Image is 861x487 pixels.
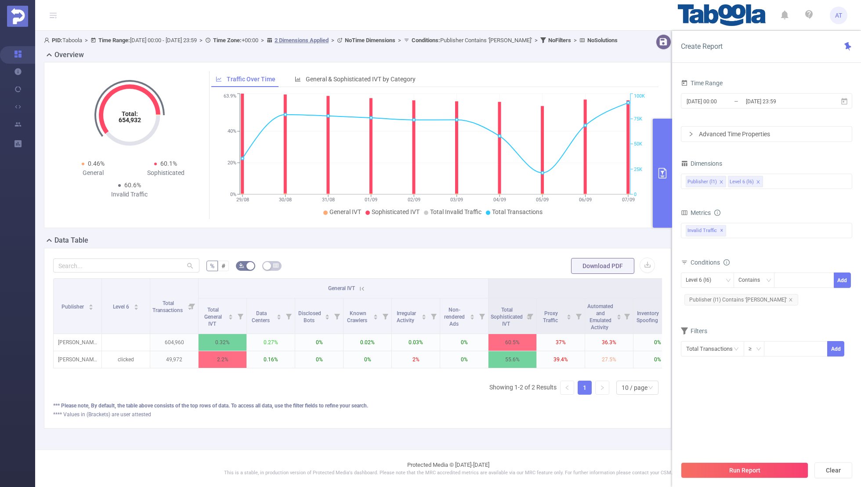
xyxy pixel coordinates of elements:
[430,208,481,215] span: Total Invalid Traffic
[210,262,214,269] span: %
[82,37,90,44] span: >
[204,307,222,327] span: Total General IVT
[407,197,420,203] tspan: 02/09
[470,316,475,319] i: icon: caret-down
[571,37,579,44] span: >
[44,37,618,44] span: Taboola [DATE] 00:00 - [DATE] 23:59 +00:00
[719,180,724,185] i: icon: close
[621,298,633,334] i: Filter menu
[365,197,377,203] tspan: 01/09
[681,42,723,51] span: Create Report
[373,313,378,318] div: Sort
[622,197,634,203] tspan: 07/09
[585,351,633,368] p: 27.5%
[221,262,225,269] span: #
[648,385,653,391] i: icon: down
[54,235,88,246] h2: Data Table
[681,127,852,142] div: icon: rightAdvanced Time Properties
[543,310,559,323] span: Proxy Traffic
[329,37,337,44] span: >
[686,225,726,236] span: Invalid Traffic
[587,303,613,331] span: Automated and Emulated Activity
[564,385,570,390] i: icon: left
[686,176,726,187] li: Publisher (l1)
[295,76,301,82] i: icon: bar-chart
[216,76,222,82] i: icon: line-chart
[595,381,609,395] li: Next Page
[35,450,861,487] footer: Protected Media © [DATE]-[DATE]
[93,190,166,199] div: Invalid Traffic
[492,208,543,215] span: Total Transactions
[134,303,139,308] div: Sort
[124,182,141,189] span: 60.6%
[427,298,440,334] i: Filter menu
[738,273,766,287] div: Contains
[726,278,731,284] i: icon: down
[579,197,591,203] tspan: 06/09
[728,176,763,187] li: Level 6 (l6)
[488,334,536,351] p: 60.5%
[57,469,839,477] p: This is a stable, in production version of Protected Media's dashboard. Please note that the MRC ...
[57,168,130,178] div: General
[279,197,292,203] tspan: 30/08
[622,381,648,394] div: 10 / page
[422,316,427,319] i: icon: caret-down
[571,258,634,274] button: Download PDF
[372,208,420,215] span: Sophisticated IVT
[7,6,28,27] img: Protected Media
[578,381,591,394] a: 1
[392,351,440,368] p: 2%
[325,316,330,319] i: icon: caret-down
[567,313,572,316] i: icon: caret-up
[98,37,130,44] b: Time Range:
[634,167,642,172] tspan: 25K
[585,334,633,351] p: 36.3%
[684,294,798,305] span: Publisher (l1) Contains '[PERSON_NAME]'
[681,209,711,216] span: Metrics
[600,385,605,390] i: icon: right
[756,180,760,185] i: icon: close
[616,313,622,318] div: Sort
[587,37,618,44] b: No Solutions
[422,313,427,316] i: icon: caret-up
[835,7,842,24] span: AT
[88,306,93,309] i: icon: caret-down
[52,37,62,44] b: PID:
[397,310,416,323] span: Irregular Activity
[329,208,361,215] span: General IVT
[228,316,233,319] i: icon: caret-down
[88,303,93,305] i: icon: caret-up
[476,298,488,334] i: Filter menu
[688,131,694,137] i: icon: right
[691,259,730,266] span: Conditions
[470,313,475,316] i: icon: caret-up
[325,313,330,318] div: Sort
[834,273,851,288] button: Add
[121,110,137,117] tspan: Total:
[282,298,295,334] i: Filter menu
[186,279,198,334] i: Filter menu
[634,94,645,99] tspan: 100K
[681,80,723,87] span: Time Range
[344,351,391,368] p: 0%
[134,306,138,309] i: icon: caret-down
[88,160,105,167] span: 0.46%
[373,316,378,319] i: icon: caret-down
[395,37,404,44] span: >
[277,313,282,316] i: icon: caret-up
[536,197,549,203] tspan: 05/09
[634,142,642,147] tspan: 50K
[322,197,334,203] tspan: 31/08
[756,346,761,353] i: icon: down
[150,334,198,351] p: 604,960
[239,263,244,268] i: icon: bg-colors
[373,313,378,316] i: icon: caret-up
[345,37,395,44] b: No Time Dimensions
[578,381,592,395] li: 1
[745,95,816,107] input: End date
[572,298,585,334] i: Filter menu
[566,313,572,318] div: Sort
[228,313,233,316] i: icon: caret-up
[749,342,758,356] div: ≥
[53,258,199,273] input: Search...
